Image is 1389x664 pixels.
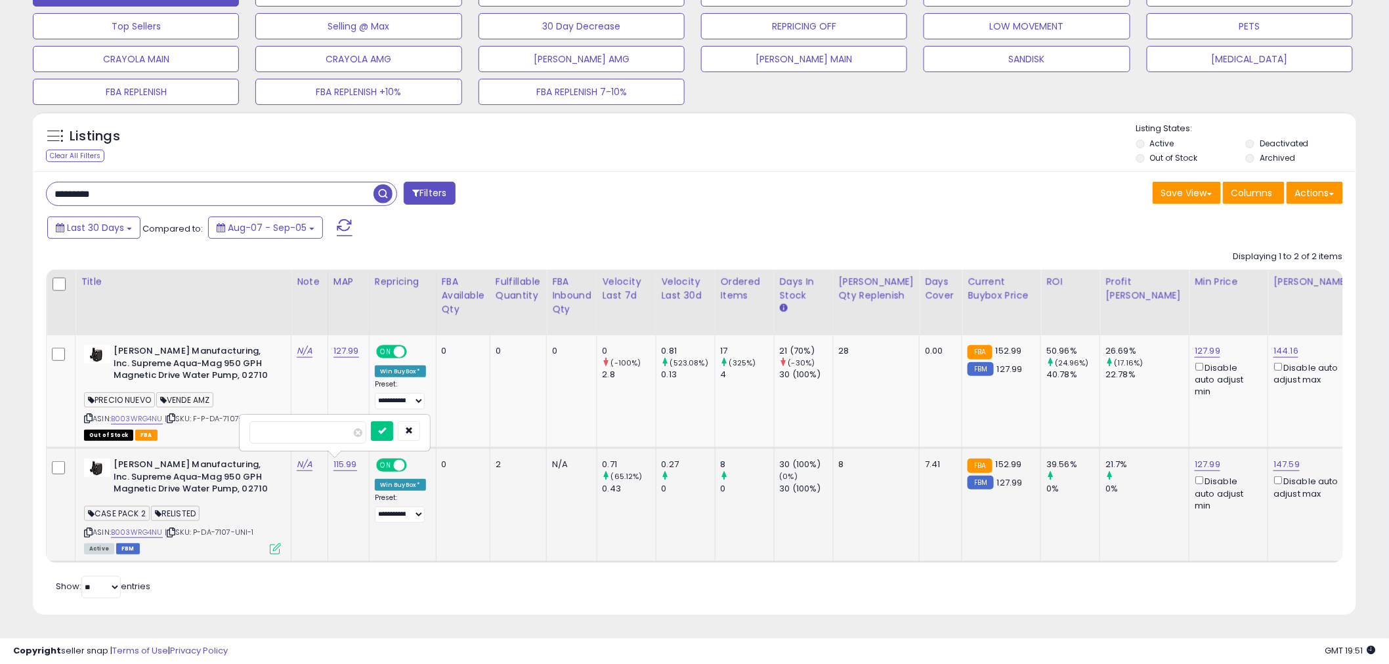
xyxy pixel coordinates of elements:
span: | SKU: P-DA-7107-UNI-1 [165,527,254,537]
span: Columns [1231,186,1273,199]
div: 28 [839,345,910,357]
button: REPRICING OFF [701,13,907,39]
p: Listing States: [1136,123,1356,135]
div: 0 [442,345,480,357]
span: 127.99 [997,363,1023,375]
label: Out of Stock [1150,152,1198,163]
div: 39.56% [1046,459,1100,470]
button: FBA REPLENISH 7-10% [479,79,685,105]
small: FBA [968,345,992,360]
div: 0.71 [603,459,656,470]
span: ON [377,460,394,471]
div: seller snap | | [13,645,228,657]
div: [PERSON_NAME] Qty Replenish [839,275,914,302]
div: 50.96% [1046,345,1100,357]
label: Deactivated [1260,138,1309,149]
button: SANDISK [924,46,1130,72]
div: 4 [721,369,774,381]
a: 144.16 [1273,344,1298,358]
a: 127.99 [1195,344,1220,358]
span: All listings that are currently out of stock and unavailable for purchase on Amazon [84,430,133,441]
div: Clear All Filters [46,150,104,162]
div: [PERSON_NAME] [1273,275,1352,289]
div: 0 [496,345,536,357]
a: N/A [297,458,312,471]
div: N/A [552,459,587,470]
span: RELISTED [151,506,200,521]
span: OFF [405,460,426,471]
a: 127.99 [333,344,359,358]
span: Last 30 Days [67,221,124,234]
small: (-100%) [611,358,641,368]
div: 8 [721,459,774,470]
span: FBM [116,543,140,554]
a: B003WRG4NU [111,527,163,538]
div: FBA inbound Qty [552,275,591,316]
label: Active [1150,138,1174,149]
div: Displaying 1 to 2 of 2 items [1233,251,1343,263]
small: (523.08%) [670,358,708,368]
small: FBM [968,362,993,376]
div: Repricing [375,275,431,289]
a: B003WRG4NU [111,413,163,425]
div: MAP [333,275,364,289]
button: Last 30 Days [47,217,140,239]
small: (325%) [729,358,756,368]
div: 0 [721,483,774,495]
div: Min Price [1195,275,1262,289]
button: Filters [404,182,455,205]
div: ASIN: [84,345,281,439]
div: 30 (100%) [780,459,833,470]
span: 152.99 [996,458,1022,470]
small: FBA [968,459,992,473]
div: Title [81,275,286,289]
span: | SKU: F-P-DA-7107-UNI-2 [165,413,265,424]
div: Disable auto adjust max [1273,474,1347,499]
div: 0 [442,459,480,470]
div: 0.13 [662,369,715,381]
span: OFF [405,346,426,358]
span: Aug-07 - Sep-05 [228,221,307,234]
button: CRAYOLA AMG [255,46,461,72]
div: 21.7% [1105,459,1189,470]
button: 30 Day Decrease [479,13,685,39]
button: Selling @ Max [255,13,461,39]
a: 147.59 [1273,458,1300,471]
button: Top Sellers [33,13,239,39]
span: Show: entries [56,580,150,592]
div: 30 (100%) [780,369,833,381]
div: Note [297,275,322,289]
div: Win BuyBox * [375,479,426,491]
div: Velocity Last 7d [603,275,651,302]
img: 31HYgst2lXL._SL40_.jpg [84,345,110,363]
button: LOW MOVEMENT [924,13,1130,39]
a: Terms of Use [112,644,168,657]
div: 0 [603,345,656,357]
small: (17.16%) [1115,358,1143,368]
a: N/A [297,344,312,358]
div: 30 (100%) [780,483,833,495]
div: 0.00 [925,345,952,357]
div: Ordered Items [721,275,769,302]
div: ROI [1046,275,1094,289]
button: [MEDICAL_DATA] [1147,46,1353,72]
span: All listings currently available for purchase on Amazon [84,543,114,554]
span: FBA [135,430,158,441]
div: Preset: [375,493,426,523]
div: Fulfillable Quantity [496,275,541,302]
th: Please note that this number is a calculation based on your required days of coverage and your ve... [833,270,920,335]
a: 127.99 [1195,458,1220,471]
button: Aug-07 - Sep-05 [208,217,323,239]
button: FBA REPLENISH [33,79,239,105]
small: FBM [968,476,993,489]
button: FBA REPLENISH +10% [255,79,461,105]
img: 31HYgst2lXL._SL40_.jpg [84,459,110,477]
small: (-30%) [788,358,815,368]
button: Columns [1223,182,1285,204]
div: 7.41 [925,459,952,470]
div: Profit [PERSON_NAME] [1105,275,1184,302]
button: [PERSON_NAME] MAIN [701,46,907,72]
div: 22.78% [1105,369,1189,381]
button: Save View [1153,182,1221,204]
div: 0 [662,483,715,495]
